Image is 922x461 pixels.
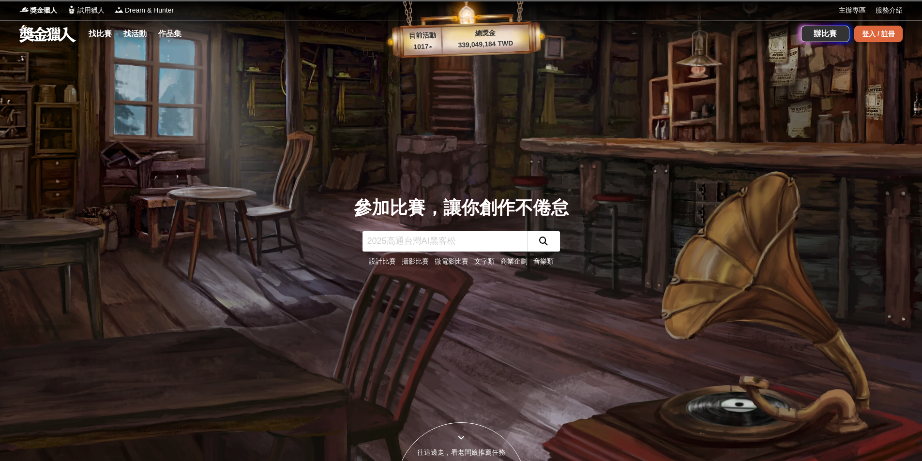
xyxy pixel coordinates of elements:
div: 參加比賽，讓你創作不倦怠 [354,194,569,222]
img: Logo [114,5,124,15]
a: 攝影比賽 [402,257,429,265]
span: 獎金獵人 [30,5,57,15]
a: 音樂類 [533,257,554,265]
a: 服務介紹 [876,5,903,15]
a: 文字類 [474,257,495,265]
p: 目前活動 [403,30,442,42]
p: 1017 ▴ [403,41,442,53]
p: 總獎金 [441,27,529,40]
a: 辦比賽 [801,26,849,42]
a: 作品集 [154,27,185,41]
a: 微電影比賽 [435,257,469,265]
a: 找活動 [120,27,151,41]
a: 設計比賽 [369,257,396,265]
span: Dream & Hunter [125,5,174,15]
p: 339,049,184 TWD [442,38,529,51]
input: 2025高通台灣AI黑客松 [363,231,527,252]
a: 找比賽 [85,27,116,41]
a: 商業企劃 [500,257,528,265]
a: Logo獎金獵人 [19,5,57,15]
span: 試用獵人 [77,5,105,15]
a: LogoDream & Hunter [114,5,174,15]
a: 主辦專區 [839,5,866,15]
div: 登入 / 註冊 [854,26,903,42]
div: 往這邊走，看老闆娘推薦任務 [396,447,526,458]
img: Logo [67,5,76,15]
img: Logo [19,5,29,15]
a: Logo試用獵人 [67,5,105,15]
